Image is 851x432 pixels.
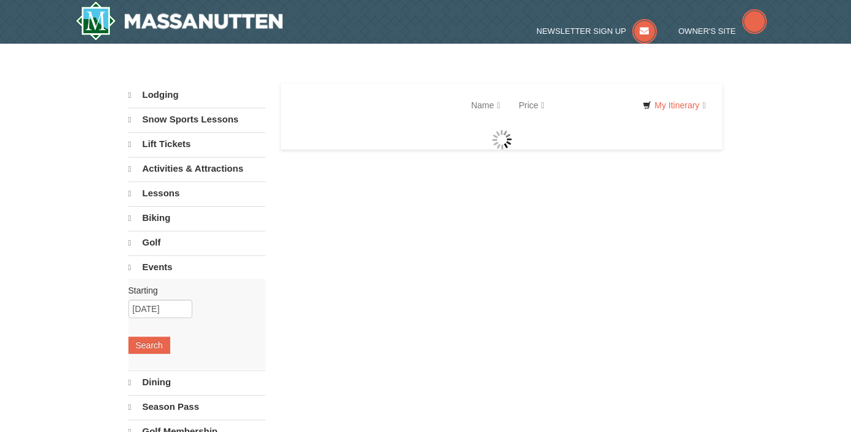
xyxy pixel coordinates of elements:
a: Snow Sports Lessons [128,108,265,131]
a: Lift Tickets [128,132,265,156]
a: Dining [128,370,265,394]
a: Activities & Attractions [128,157,265,180]
a: Events [128,255,265,279]
span: Owner's Site [678,26,736,36]
img: Massanutten Resort Logo [76,1,283,41]
a: Newsletter Sign Up [536,26,657,36]
a: Biking [128,206,265,230]
label: Starting [128,284,256,297]
a: Name [462,93,509,118]
a: Lessons [128,182,265,205]
button: Search [128,337,170,354]
a: Owner's Site [678,26,767,36]
span: Newsletter Sign Up [536,26,626,36]
a: Golf [128,231,265,254]
a: Price [509,93,554,118]
a: Season Pass [128,395,265,418]
img: wait gif [492,130,512,150]
a: Lodging [128,84,265,106]
a: Massanutten Resort [76,1,283,41]
a: My Itinerary [635,96,713,114]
